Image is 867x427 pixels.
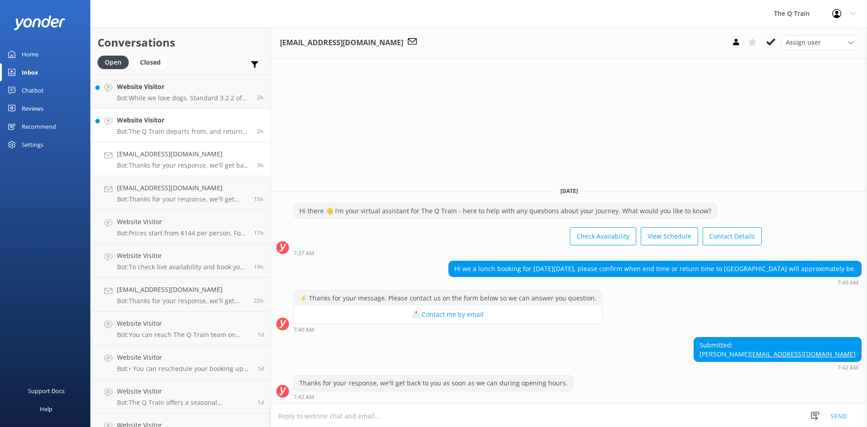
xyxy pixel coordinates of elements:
div: Sep 02 2025 07:42am (UTC +10:00) Australia/Sydney [294,394,573,400]
div: Sep 02 2025 07:40am (UTC +10:00) Australia/Sydney [294,326,602,333]
a: Website VisitorBot:Prices start from $144 per person. For current pricing and inclusions, please ... [91,210,270,244]
p: Bot: Thanks for your response, we'll get back to you as soon as we can during opening hours. [117,195,247,203]
h4: [EMAIL_ADDRESS][DOMAIN_NAME] [117,149,250,159]
div: Assign User [781,35,858,50]
p: Bot: While we love dogs, Standard 3.2.2 of the Australian Food Safety Practices prohibits pets in... [117,94,250,102]
p: Bot: • You can reschedule your booking up to two days before your dining journey. • Cancellations... [117,365,251,373]
button: Contact Details [703,227,762,245]
span: Sep 01 2025 07:50pm (UTC +10:00) Australia/Sydney [254,195,264,203]
strong: 7:40 AM [838,280,858,286]
span: Sep 01 2025 10:28am (UTC +10:00) Australia/Sydney [257,331,264,338]
span: [DATE] [555,187,583,195]
span: Aug 31 2025 09:48pm (UTC +10:00) Australia/Sydney [257,399,264,406]
div: Hi there 👋 I’m your virtual assistant for The Q Train - here to help with any questions about you... [294,203,717,219]
h4: Website Visitor [117,319,251,328]
span: Sep 02 2025 09:12am (UTC +10:00) Australia/Sydney [257,94,264,101]
h4: Website Visitor [117,82,250,92]
h4: Website Visitor [117,251,247,261]
strong: 7:37 AM [294,251,314,256]
h4: Website Visitor [117,352,251,362]
a: Website VisitorBot:The Q Train offers a seasonal degustation menu showcasing the finest local pro... [91,380,270,413]
a: Website VisitorBot:The Q Train departs from, and returns to, [GEOGRAPHIC_DATA], [GEOGRAPHIC_DATA]... [91,108,270,142]
img: yonder-white-logo.png [14,15,65,30]
span: Sep 01 2025 08:16am (UTC +10:00) Australia/Sydney [257,365,264,372]
div: Sep 02 2025 07:37am (UTC +10:00) Australia/Sydney [294,250,762,256]
strong: 7:40 AM [294,327,314,333]
p: Bot: Thanks for your response, we'll get back to you as soon as we can during opening hours. [117,297,247,305]
a: [EMAIL_ADDRESS][DOMAIN_NAME]Bot:Thanks for your response, we'll get back to you as soon as we can... [91,278,270,312]
p: Bot: Thanks for your response, we'll get back to you as soon as we can during opening hours. [117,161,250,169]
span: Assign user [786,38,821,47]
strong: 7:42 AM [294,394,314,400]
a: [EMAIL_ADDRESS][DOMAIN_NAME]Bot:Thanks for your response, we'll get back to you as soon as we can... [91,142,270,176]
a: [EMAIL_ADDRESS][DOMAIN_NAME] [750,350,856,358]
h4: Website Visitor [117,115,250,125]
div: Home [22,45,38,63]
div: Reviews [22,99,43,117]
span: Sep 02 2025 08:58am (UTC +10:00) Australia/Sydney [257,127,264,135]
div: Submitted: [PERSON_NAME] [694,338,861,361]
p: Bot: You can reach The Q Train team on [PHONE_NUMBER] or email [EMAIL_ADDRESS][DOMAIN_NAME]. For ... [117,331,251,339]
h4: [EMAIL_ADDRESS][DOMAIN_NAME] [117,285,247,295]
div: Closed [133,56,168,69]
a: Website VisitorBot:While we love dogs, Standard 3.2.2 of the Australian Food Safety Practices pro... [91,75,270,108]
p: Bot: Prices start from $144 per person. For current pricing and inclusions, please visit [URL][DO... [117,229,247,237]
p: Bot: To check live availability and book your experience, please visit [URL][DOMAIN_NAME]. [117,263,247,271]
div: Sep 02 2025 07:42am (UTC +10:00) Australia/Sydney [694,364,862,371]
div: Hi we a lunch booking for [DATE][DATE], please confirm when end time or return time to [GEOGRAPHI... [449,261,861,277]
h3: [EMAIL_ADDRESS][DOMAIN_NAME] [280,37,403,49]
span: Sep 02 2025 07:42am (UTC +10:00) Australia/Sydney [257,161,264,169]
span: Sep 01 2025 05:45pm (UTC +10:00) Australia/Sydney [254,229,264,237]
strong: 7:42 AM [838,365,858,371]
h4: Website Visitor [117,217,247,227]
a: [EMAIL_ADDRESS][DOMAIN_NAME]Bot:Thanks for your response, we'll get back to you as soon as we can... [91,176,270,210]
div: Settings [22,136,43,154]
button: 📩 Contact me by email [294,305,602,324]
h4: Website Visitor [117,386,251,396]
div: Support Docs [28,382,65,400]
div: Chatbot [22,81,44,99]
span: Sep 01 2025 01:05pm (UTC +10:00) Australia/Sydney [254,297,264,305]
div: Open [98,56,129,69]
h4: [EMAIL_ADDRESS][DOMAIN_NAME] [117,183,247,193]
p: Bot: The Q Train departs from, and returns to, [GEOGRAPHIC_DATA], [GEOGRAPHIC_DATA][PERSON_NAME][... [117,127,250,136]
div: Thanks for your response, we'll get back to you as soon as we can during opening hours. [294,375,573,391]
div: Recommend [22,117,56,136]
a: Open [98,57,133,67]
button: View Schedule [641,227,698,245]
div: ⚡ Thanks for your message. Please contact us on the form below so we can answer you question. [294,291,602,306]
p: Bot: The Q Train offers a seasonal degustation menu showcasing the finest local produce from [GEO... [117,399,251,407]
h2: Conversations [98,34,264,51]
a: Website VisitorBot:• You can reschedule your booking up to two days before your dining journey. •... [91,346,270,380]
a: Website VisitorBot:You can reach The Q Train team on [PHONE_NUMBER] or email [EMAIL_ADDRESS][DOMA... [91,312,270,346]
div: Help [40,400,52,418]
a: Website VisitorBot:To check live availability and book your experience, please visit [URL][DOMAIN... [91,244,270,278]
span: Sep 01 2025 04:13pm (UTC +10:00) Australia/Sydney [254,263,264,271]
div: Inbox [22,63,38,81]
a: Closed [133,57,172,67]
button: Check Availability [570,227,636,245]
div: Sep 02 2025 07:40am (UTC +10:00) Australia/Sydney [448,279,862,286]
